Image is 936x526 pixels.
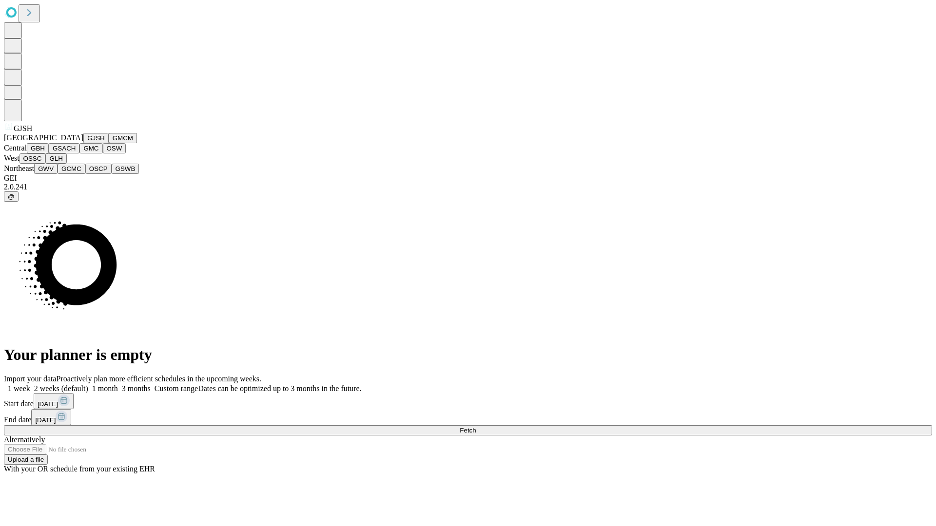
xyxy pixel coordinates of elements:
[4,375,57,383] span: Import your data
[79,143,102,153] button: GMC
[85,164,112,174] button: OSCP
[4,183,932,191] div: 2.0.241
[4,144,27,152] span: Central
[31,409,71,425] button: [DATE]
[4,435,45,444] span: Alternatively
[19,153,46,164] button: OSSC
[14,124,32,132] span: GJSH
[8,384,30,393] span: 1 week
[4,154,19,162] span: West
[4,409,932,425] div: End date
[83,133,109,143] button: GJSH
[34,393,74,409] button: [DATE]
[460,427,476,434] span: Fetch
[198,384,361,393] span: Dates can be optimized up to 3 months in the future.
[58,164,85,174] button: GCMC
[4,164,34,172] span: Northeast
[4,425,932,435] button: Fetch
[4,393,932,409] div: Start date
[38,400,58,408] span: [DATE]
[4,346,932,364] h1: Your planner is empty
[112,164,139,174] button: GSWB
[4,454,48,465] button: Upload a file
[57,375,261,383] span: Proactively plan more efficient schedules in the upcoming weeks.
[122,384,151,393] span: 3 months
[34,164,58,174] button: GWV
[4,133,83,142] span: [GEOGRAPHIC_DATA]
[4,191,19,202] button: @
[92,384,118,393] span: 1 month
[4,465,155,473] span: With your OR schedule from your existing EHR
[27,143,49,153] button: GBH
[4,174,932,183] div: GEI
[45,153,66,164] button: GLH
[103,143,126,153] button: OSW
[34,384,88,393] span: 2 weeks (default)
[109,133,137,143] button: GMCM
[8,193,15,200] span: @
[35,416,56,424] span: [DATE]
[49,143,79,153] button: GSACH
[155,384,198,393] span: Custom range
